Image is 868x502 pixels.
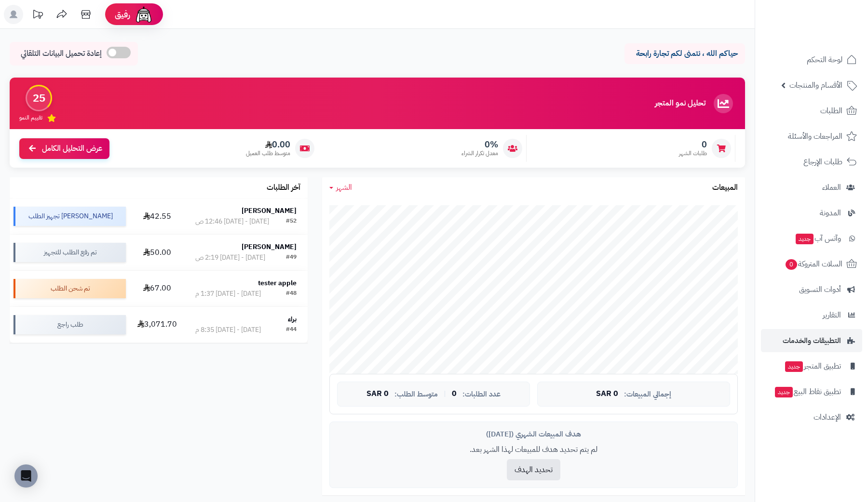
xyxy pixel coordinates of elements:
span: الإعدادات [814,410,841,424]
div: #52 [286,217,297,226]
span: جديد [775,387,793,397]
div: Open Intercom Messenger [14,464,38,488]
span: تقييم النمو [19,114,42,122]
a: لوحة التحكم [761,48,862,71]
span: جديد [796,234,814,244]
span: إجمالي المبيعات: [624,390,671,398]
div: [PERSON_NAME] تجهيز الطلب [14,207,126,226]
span: طلبات الإرجاع [803,155,842,169]
img: logo-2.png [802,7,859,27]
a: المراجعات والأسئلة [761,125,862,148]
span: الشهر [336,182,352,193]
h3: المبيعات [712,184,738,192]
a: عرض التحليل الكامل [19,138,109,159]
div: تم رفع الطلب للتجهيز [14,243,126,262]
img: ai-face.png [134,5,153,24]
a: السلات المتروكة0 [761,252,862,276]
div: طلب راجع [14,315,126,334]
span: المراجعات والأسئلة [788,130,842,143]
span: لوحة التحكم [807,53,842,66]
p: حياكم الله ، نتمنى لكم تجارة رابحة [632,48,738,59]
p: لم يتم تحديد هدف للمبيعات لهذا الشهر بعد. [337,444,730,455]
span: معدل تكرار الشراء [461,149,498,158]
span: | [444,390,446,397]
a: الطلبات [761,99,862,122]
a: المدونة [761,201,862,225]
a: تطبيق نقاط البيعجديد [761,380,862,403]
span: متوسط طلب العميل [246,149,290,158]
span: السلات المتروكة [785,257,842,271]
a: الشهر [329,182,352,193]
span: وآتس آب [795,232,841,245]
a: طلبات الإرجاع [761,150,862,173]
span: الطلبات [820,104,842,118]
div: هدف المبيعات الشهري ([DATE]) [337,429,730,439]
td: 67.00 [130,271,184,306]
button: تحديد الهدف [507,459,560,480]
td: 3,071.70 [130,307,184,343]
span: الأقسام والمنتجات [789,79,842,92]
strong: [PERSON_NAME] [242,242,297,252]
span: التقارير [823,308,841,322]
div: #44 [286,325,297,335]
span: 0.00 [246,139,290,150]
strong: tester apple [258,278,297,288]
span: العملاء [822,181,841,194]
span: رفيق [115,9,130,20]
a: أدوات التسويق [761,278,862,301]
span: المدونة [820,206,841,220]
div: #49 [286,253,297,263]
h3: آخر الطلبات [267,184,300,192]
span: متوسط الطلب: [394,390,438,398]
span: 0% [461,139,498,150]
span: 0 SAR [366,390,389,398]
span: جديد [785,361,803,372]
span: 0 [452,390,457,398]
td: 50.00 [130,235,184,270]
a: تطبيق المتجرجديد [761,355,862,378]
div: [DATE] - [DATE] 2:19 ص [195,253,265,263]
span: تطبيق نقاط البيع [774,385,841,398]
div: #48 [286,289,297,299]
span: أدوات التسويق [799,283,841,296]
span: 0 SAR [596,390,618,398]
td: 42.55 [130,198,184,234]
a: التطبيقات والخدمات [761,329,862,352]
span: عدد الطلبات: [462,390,501,398]
span: 0 [679,139,707,150]
h3: تحليل نمو المتجر [655,99,705,108]
span: طلبات الشهر [679,149,707,158]
div: [DATE] - [DATE] 8:35 م [195,325,261,335]
div: [DATE] - [DATE] 12:46 ص [195,217,269,226]
strong: [PERSON_NAME] [242,206,297,216]
div: [DATE] - [DATE] 1:37 م [195,289,261,299]
span: عرض التحليل الكامل [42,143,102,154]
a: تحديثات المنصة [26,5,50,26]
span: 0 [786,259,797,270]
span: تطبيق المتجر [784,359,841,373]
a: التقارير [761,304,862,327]
span: التطبيقات والخدمات [783,334,841,347]
a: العملاء [761,176,862,199]
span: إعادة تحميل البيانات التلقائي [21,48,102,59]
a: الإعدادات [761,406,862,429]
div: تم شحن الطلب [14,279,126,298]
strong: براء [288,314,297,324]
a: وآتس آبجديد [761,227,862,250]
